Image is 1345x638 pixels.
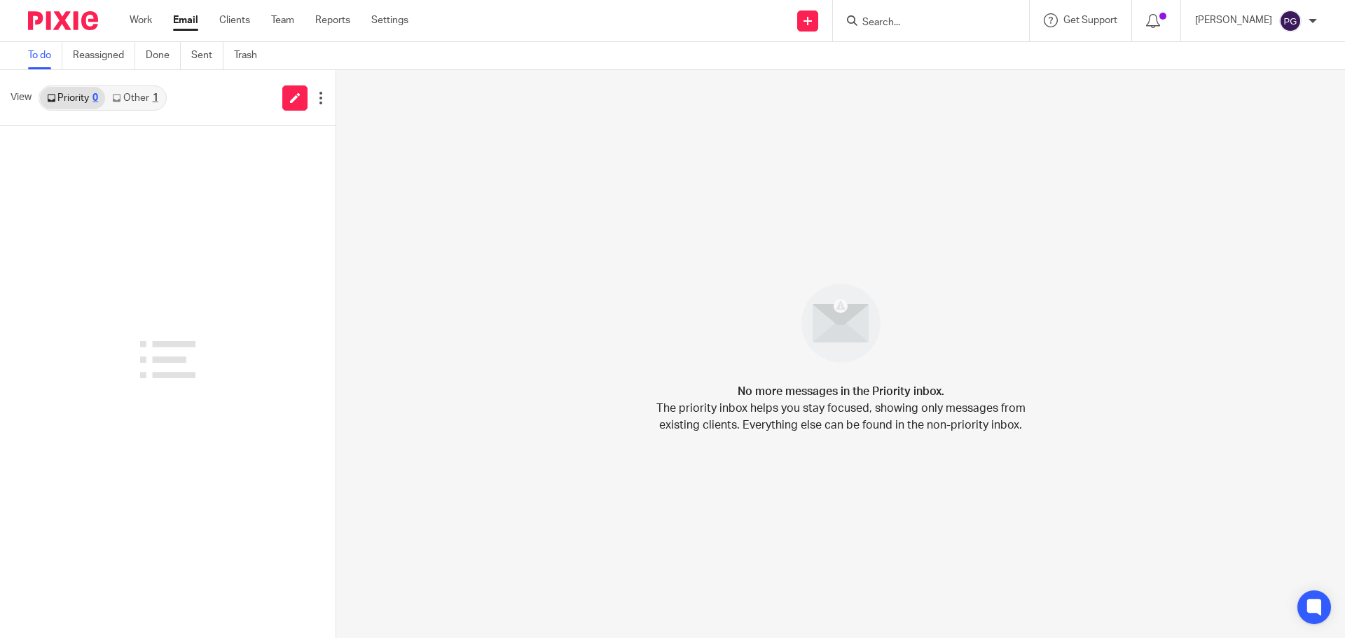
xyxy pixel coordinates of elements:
[92,93,98,103] div: 0
[792,275,890,372] img: image
[153,93,158,103] div: 1
[655,400,1026,434] p: The priority inbox helps you stay focused, showing only messages from existing clients. Everythin...
[234,42,268,69] a: Trash
[315,13,350,27] a: Reports
[1195,13,1272,27] p: [PERSON_NAME]
[146,42,181,69] a: Done
[73,42,135,69] a: Reassigned
[28,42,62,69] a: To do
[271,13,294,27] a: Team
[371,13,408,27] a: Settings
[11,90,32,105] span: View
[738,383,944,400] h4: No more messages in the Priority inbox.
[219,13,250,27] a: Clients
[40,87,105,109] a: Priority0
[191,42,223,69] a: Sent
[1063,15,1117,25] span: Get Support
[130,13,152,27] a: Work
[28,11,98,30] img: Pixie
[861,17,987,29] input: Search
[105,87,165,109] a: Other1
[173,13,198,27] a: Email
[1279,10,1302,32] img: svg%3E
